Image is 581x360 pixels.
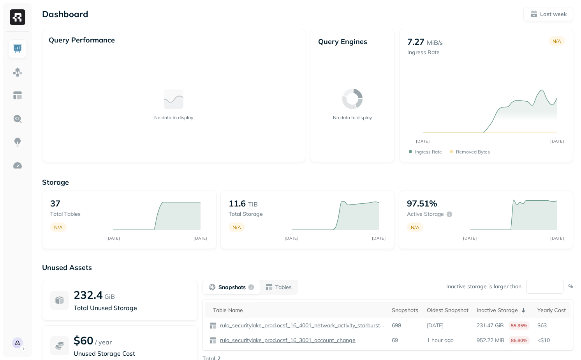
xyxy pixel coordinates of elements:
a: rula_securitylake_prod.ocsf_16_3001_account_change [217,337,356,344]
p: MiB/s [427,38,443,47]
p: / year [95,337,112,347]
tspan: [DATE] [372,236,386,240]
p: Storage [42,178,573,187]
p: 952.22 MiB [477,337,505,344]
p: GiB [104,292,115,301]
tspan: [DATE] [551,139,564,143]
p: N/A [411,224,419,230]
a: rula_securitylake_prod.ocsf_16_4001_network_activity_starburst_poc [217,322,384,329]
p: $63 [537,322,567,329]
p: 1 hour ago [427,337,454,344]
p: TiB [248,199,258,209]
img: Rula [12,337,23,348]
p: No data to display [333,115,372,120]
p: $60 [74,334,93,347]
p: 86.80% [509,336,530,344]
button: Last week [523,7,573,21]
p: N/A [54,224,63,230]
div: Table Name [213,307,384,314]
p: Query Engines [318,37,386,46]
div: Oldest Snapshot [427,307,469,314]
img: Query Explorer [12,114,23,124]
img: Dashboard [12,44,23,54]
p: Total storage [229,210,284,218]
p: Dashboard [42,9,88,19]
div: Yearly Cost [537,307,567,314]
p: 97.51% [407,198,437,209]
img: table [209,322,217,330]
tspan: [DATE] [285,236,299,240]
p: Total tables [50,210,106,218]
p: 55.35% [509,321,530,330]
tspan: [DATE] [416,139,430,143]
p: Total Unused Storage [74,303,190,312]
p: No data to display [154,115,193,120]
p: 231.47 GiB [477,322,504,329]
p: 37 [50,198,60,209]
p: Tables [275,284,292,291]
p: 11.6 [229,198,246,209]
p: Ingress Rate [407,49,443,56]
img: Optimization [12,161,23,171]
p: Inactive Storage [477,307,518,314]
p: Ingress Rate [415,149,442,155]
p: Unused Assets [42,263,573,272]
tspan: [DATE] [194,236,208,240]
p: Removed bytes [456,149,490,155]
tspan: [DATE] [107,236,120,240]
p: % [568,283,573,290]
tspan: [DATE] [463,236,477,240]
img: Assets [12,67,23,77]
img: Ryft [10,9,25,25]
tspan: [DATE] [551,236,564,240]
p: [DATE] [427,322,444,329]
p: Last week [540,11,567,18]
img: table [209,337,217,344]
p: Query Performance [49,35,115,44]
p: 232.4 [74,288,103,302]
div: Snapshots [392,307,419,314]
p: 69 [392,337,398,344]
p: N/A [553,38,561,44]
p: Inactive storage is larger than [446,283,521,290]
p: N/A [232,224,241,230]
p: 698 [392,322,401,329]
p: 7.27 [407,36,424,47]
p: <$10 [537,337,567,344]
img: Insights [12,137,23,147]
p: rula_securitylake_prod.ocsf_16_4001_network_activity_starburst_poc [218,322,384,329]
p: Snapshots [218,284,246,291]
p: Unused Storage Cost [74,349,190,358]
img: Asset Explorer [12,90,23,101]
p: rula_securitylake_prod.ocsf_16_3001_account_change [218,337,356,344]
p: Active storage [407,210,444,218]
